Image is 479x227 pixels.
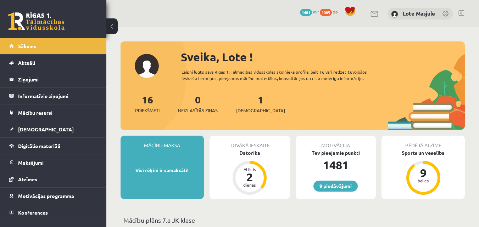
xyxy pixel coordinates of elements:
[121,136,204,149] div: Mācību maksa
[18,193,74,199] span: Motivācijas programma
[239,183,260,187] div: dienas
[18,126,74,132] span: [DEMOGRAPHIC_DATA]
[9,38,98,54] a: Sākums
[9,55,98,71] a: Aktuāli
[300,9,319,15] a: 1481 mP
[239,167,260,171] div: Atlicis
[296,157,376,174] div: 1481
[9,121,98,137] a: [DEMOGRAPHIC_DATA]
[381,149,465,157] div: Sports un veselība
[413,167,434,178] div: 9
[135,93,160,114] a: 16Priekšmeti
[18,59,35,66] span: Aktuāli
[236,107,285,114] span: [DEMOGRAPHIC_DATA]
[18,176,37,182] span: Atzīmes
[181,49,465,66] div: Sveika, Lote !
[8,12,65,30] a: Rīgas 1. Tālmācības vidusskola
[391,11,398,18] img: Lote Masjule
[9,104,98,121] a: Mācību resursi
[210,149,290,196] a: Datorika Atlicis 2 dienas
[9,154,98,171] a: Maksājumi
[135,107,160,114] span: Priekšmeti
[403,10,435,17] a: Lote Masjule
[9,71,98,87] a: Ziņojumi
[9,204,98,221] a: Konferences
[239,171,260,183] div: 2
[178,107,218,114] span: Neizlasītās ziņas
[18,109,52,116] span: Mācību resursi
[9,88,98,104] a: Informatīvie ziņojumi
[296,136,376,149] div: Motivācija
[18,154,98,171] legend: Maksājumi
[9,138,98,154] a: Digitālie materiāli
[320,9,332,16] span: 1085
[124,167,200,174] p: Visi rēķini ir samaksāti!
[300,9,312,16] span: 1481
[381,136,465,149] div: Pēdējā atzīme
[210,149,290,157] div: Datorika
[313,9,319,15] span: mP
[333,9,338,15] span: xp
[123,215,462,225] p: Mācību plāns 7.a JK klase
[178,93,218,114] a: 0Neizlasītās ziņas
[413,178,434,183] div: balles
[210,136,290,149] div: Tuvākā ieskaite
[236,93,285,114] a: 1[DEMOGRAPHIC_DATA]
[18,88,98,104] legend: Informatīvie ziņojumi
[18,71,98,87] legend: Ziņojumi
[18,43,36,49] span: Sākums
[9,188,98,204] a: Motivācijas programma
[381,149,465,196] a: Sports un veselība 9 balles
[320,9,341,15] a: 1085 xp
[18,143,60,149] span: Digitālie materiāli
[182,69,388,81] div: Laipni lūgts savā Rīgas 1. Tālmācības vidusskolas skolnieka profilā. Šeit Tu vari redzēt tuvojošo...
[9,171,98,187] a: Atzīmes
[18,209,48,216] span: Konferences
[296,149,376,157] div: Tev pieejamie punkti
[313,181,358,192] a: 9 piedāvājumi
